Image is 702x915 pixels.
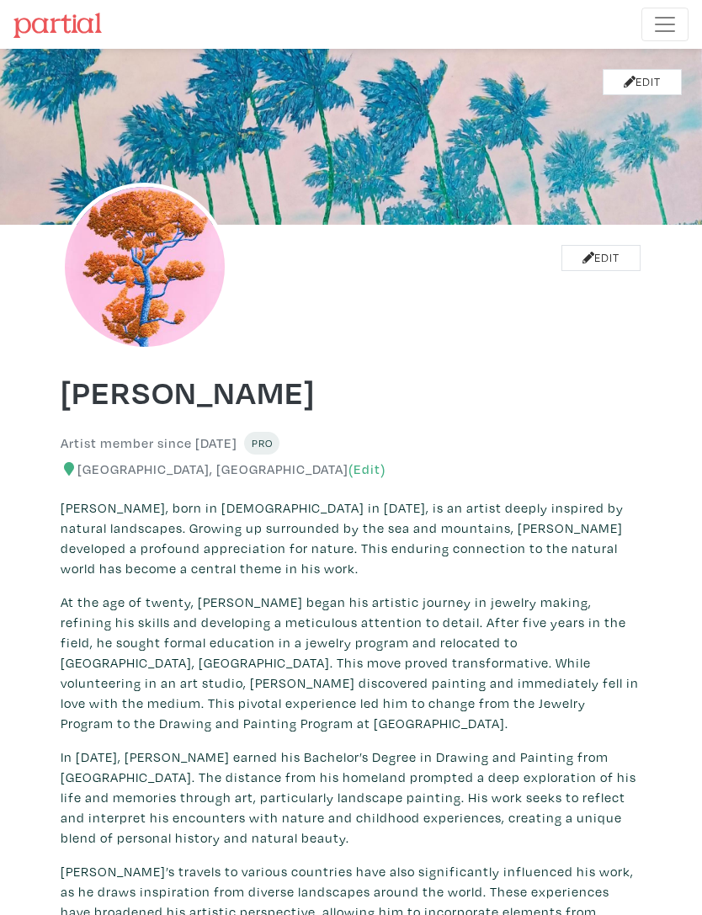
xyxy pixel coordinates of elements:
img: phpThumb.php [61,183,229,351]
p: In [DATE], [PERSON_NAME] earned his Bachelor’s Degree in Drawing and Painting from [GEOGRAPHIC_DA... [61,747,641,848]
p: [PERSON_NAME], born in [DEMOGRAPHIC_DATA] in [DATE], is an artist deeply inspired by natural land... [61,497,641,578]
p: At the age of twenty, [PERSON_NAME] began his artistic journey in jewelry making, refining his sk... [61,592,641,733]
a: (Edit) [348,461,386,476]
a: Edit [603,69,682,95]
span: Pro [251,436,273,450]
h6: Artist member since [DATE] [61,435,237,451]
button: Toggle navigation [641,8,689,41]
h6: [GEOGRAPHIC_DATA], [GEOGRAPHIC_DATA] [61,461,641,477]
h1: [PERSON_NAME] [61,371,641,412]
